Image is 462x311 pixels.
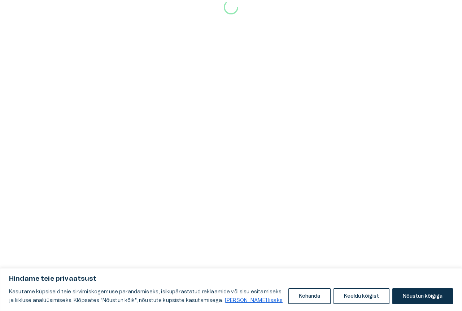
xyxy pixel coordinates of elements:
[9,288,283,305] p: Kasutame küpsiseid teie sirvimiskogemuse parandamiseks, isikupärastatud reklaamide või sisu esita...
[9,275,453,283] p: Hindame teie privaatsust
[225,298,283,303] a: Loe lisaks
[392,288,453,304] button: Nõustun kõigiga
[334,288,389,304] button: Keeldu kõigist
[288,288,331,304] button: Kohanda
